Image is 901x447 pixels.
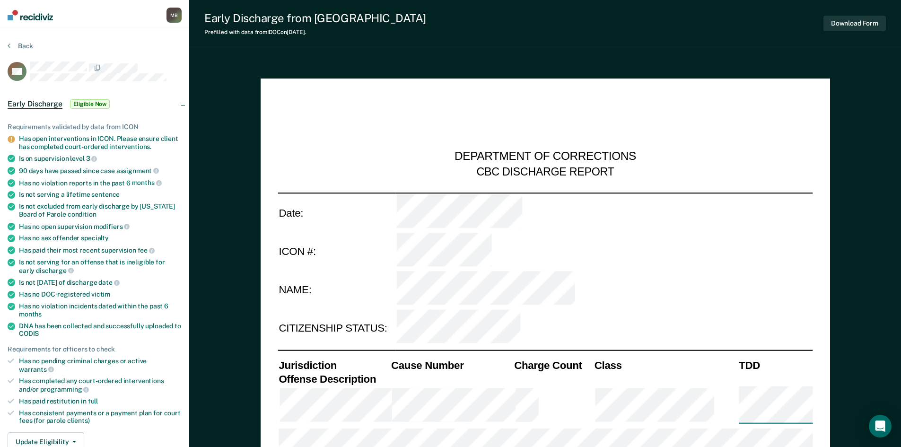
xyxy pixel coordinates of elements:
[593,358,737,372] th: Class
[19,366,54,373] span: warrants
[8,10,53,20] img: Recidiviz
[455,149,636,165] div: DEPARTMENT OF CORRECTIONS
[19,409,182,425] div: Has consistent payments or a payment plan for court fees (for parole
[166,8,182,23] button: MB
[132,179,162,186] span: months
[204,29,426,35] div: Prefilled with data from IDOC on [DATE] .
[476,165,614,179] div: CBC DISCHARGE REPORT
[19,222,182,231] div: Has no open supervision
[513,358,594,372] th: Charge Count
[19,278,182,287] div: Is not [DATE] of discharge
[91,191,120,198] span: sentence
[19,191,182,199] div: Is not serving a lifetime
[204,11,426,25] div: Early Discharge from [GEOGRAPHIC_DATA]
[19,302,182,318] div: Has no violation incidents dated within the past 6
[19,290,182,298] div: Has no DOC-registered
[8,99,62,109] span: Early Discharge
[19,322,182,338] div: DNA has been collected and successfully uploaded to
[19,377,182,393] div: Has completed any court-ordered interventions and/or
[91,290,110,298] span: victim
[81,234,109,242] span: specialty
[8,123,182,131] div: Requirements validated by data from ICON
[19,202,182,219] div: Is not excluded from early discharge by [US_STATE] Board of Parole
[19,234,182,242] div: Has no sex offender
[278,271,395,309] td: NAME:
[98,279,119,286] span: date
[738,358,813,372] th: TDD
[19,246,182,254] div: Has paid their most recent supervision
[19,179,182,187] div: Has no violation reports in the past 6
[19,397,182,405] div: Has paid restitution in
[70,99,110,109] span: Eligible Now
[278,193,395,232] td: Date:
[86,155,97,162] span: 3
[19,310,42,318] span: months
[19,258,182,274] div: Is not serving for an offense that is ineligible for early
[823,16,886,31] button: Download Form
[19,330,39,337] span: CODIS
[19,135,182,151] div: Has open interventions in ICON. Please ensure client has completed court-ordered interventions.
[19,357,182,373] div: Has no pending criminal charges or active
[67,417,90,424] span: clients)
[8,42,33,50] button: Back
[36,267,74,274] span: discharge
[278,232,395,271] td: ICON #:
[8,345,182,353] div: Requirements for officers to check
[278,358,390,372] th: Jurisdiction
[19,154,182,163] div: Is on supervision level
[869,415,892,438] div: Open Intercom Messenger
[116,167,159,175] span: assignment
[19,167,182,175] div: 90 days have passed since case
[94,223,130,230] span: modifiers
[278,372,390,386] th: Offense Description
[166,8,182,23] div: M B
[88,397,98,405] span: full
[138,246,155,254] span: fee
[68,210,96,218] span: condition
[278,309,395,348] td: CITIZENSHIP STATUS:
[390,358,513,372] th: Cause Number
[40,386,89,393] span: programming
